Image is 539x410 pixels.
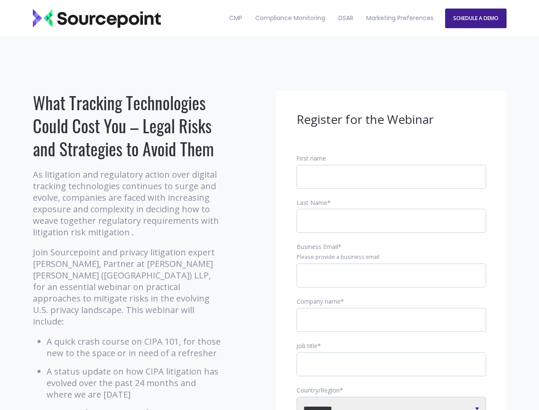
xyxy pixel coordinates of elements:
[297,154,326,162] span: First name
[297,111,486,128] h3: Register for the Webinar
[297,253,486,261] legend: Please provide a business email
[47,336,223,359] li: A quick crash course on CIPA 101, for those new to the space or in need of a refresher
[33,9,161,28] img: Sourcepoint_logo_black_transparent (2)-2
[33,91,223,160] h1: What Tracking Technologies Could Cost You – Legal Risks and Strategies to Avoid Them
[297,199,327,207] span: Last Name
[445,9,507,28] a: SCHEDULE A DEMO
[33,169,223,238] p: As litigation and regulatory action over digital tracking technologies continues to surge and evo...
[297,243,338,251] span: Business Email
[47,366,223,400] li: A status update on how CIPA litigation has evolved over the past 24 months and where we are [DATE]
[297,342,318,350] span: Job title
[33,246,223,327] p: Join Sourcepoint and privacy litigation expert [PERSON_NAME], Partner at [PERSON_NAME] [PERSON_NA...
[297,297,341,305] span: Company name
[297,386,340,394] span: Country/Region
